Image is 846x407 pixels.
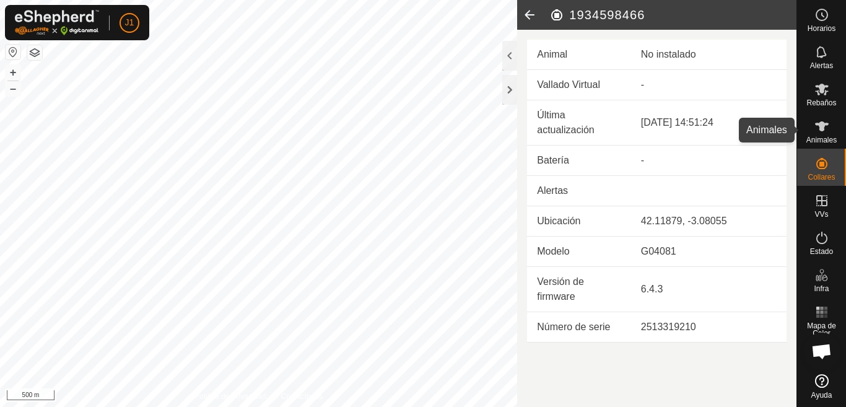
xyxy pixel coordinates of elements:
[810,62,833,69] span: Alertas
[281,391,323,402] a: Contáctenos
[527,70,631,100] td: Vallado Virtual
[527,237,631,267] td: Modelo
[814,285,829,292] span: Infra
[811,392,832,399] span: Ayuda
[641,153,777,168] div: -
[800,322,843,337] span: Mapa de Calor
[808,25,835,32] span: Horarios
[527,100,631,146] td: Última actualización
[806,99,836,107] span: Rebaños
[15,10,99,35] img: Logo Gallagher
[549,7,796,22] h2: 1934598466
[527,146,631,176] td: Batería
[527,40,631,70] td: Animal
[810,248,833,255] span: Estado
[814,211,828,218] span: VVs
[797,369,846,404] a: Ayuda
[6,65,20,80] button: +
[803,333,840,370] div: Chat abierto
[641,282,777,297] div: 6.4.3
[641,244,777,259] div: G04081
[808,173,835,181] span: Collares
[527,267,631,312] td: Versión de firmware
[194,391,266,402] a: Política de Privacidad
[6,81,20,96] button: –
[641,320,777,335] div: 2513319210
[27,45,42,60] button: Capas del Mapa
[641,214,777,229] div: 42.11879, -3.08055
[806,136,837,144] span: Animales
[527,206,631,237] td: Ubicación
[641,115,777,130] div: [DATE] 14:51:24
[6,45,20,59] button: Restablecer Mapa
[527,176,631,206] td: Alertas
[641,79,644,90] app-display-virtual-paddock-transition: -
[125,16,134,29] span: J1
[641,47,777,62] div: No instalado
[527,312,631,343] td: Número de serie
